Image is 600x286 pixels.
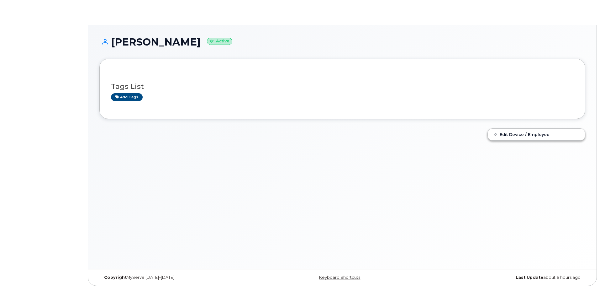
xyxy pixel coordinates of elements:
div: MyServe [DATE]–[DATE] [99,275,261,280]
a: Keyboard Shortcuts [319,275,360,280]
a: Edit Device / Employee [488,129,585,140]
h3: Tags List [111,83,574,90]
div: about 6 hours ago [423,275,585,280]
strong: Copyright [104,275,127,280]
a: Add tags [111,93,143,101]
strong: Last Update [516,275,543,280]
h1: [PERSON_NAME] [99,36,585,47]
small: Active [207,38,232,45]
